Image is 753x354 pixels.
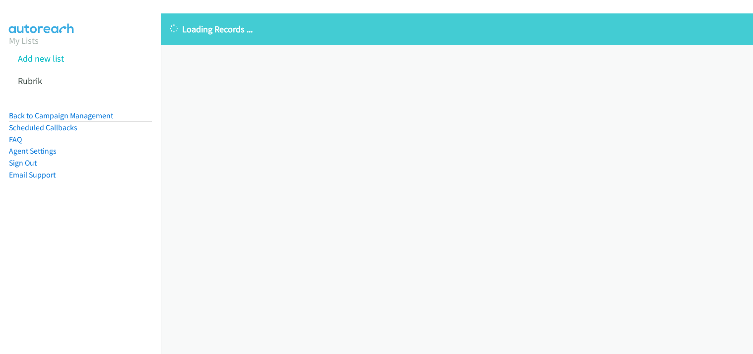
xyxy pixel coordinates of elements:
[9,111,113,120] a: Back to Campaign Management
[9,123,77,132] a: Scheduled Callbacks
[9,158,37,168] a: Sign Out
[18,75,42,87] a: Rubrik
[9,170,56,179] a: Email Support
[9,135,22,144] a: FAQ
[9,35,39,46] a: My Lists
[170,22,744,36] p: Loading Records ...
[18,53,64,64] a: Add new list
[9,146,57,156] a: Agent Settings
